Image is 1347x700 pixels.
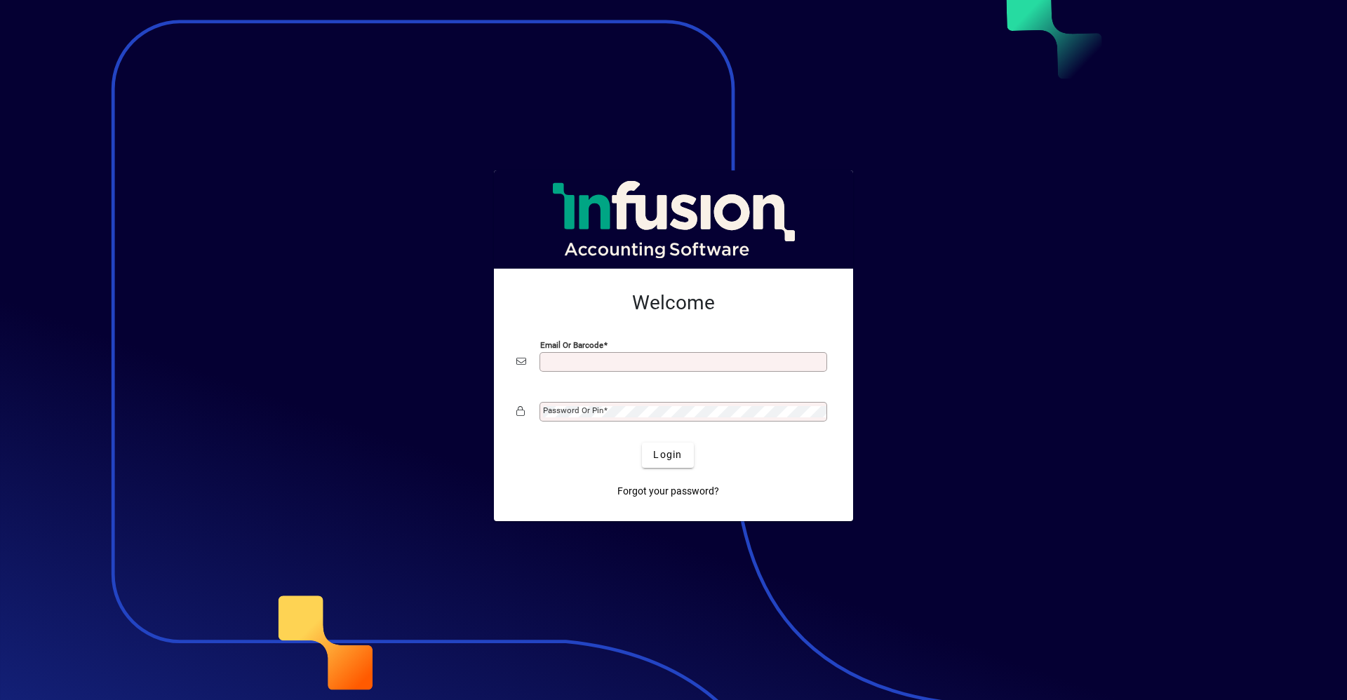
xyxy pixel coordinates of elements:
[540,339,603,349] mat-label: Email or Barcode
[612,479,725,504] a: Forgot your password?
[543,405,603,415] mat-label: Password or Pin
[653,447,682,462] span: Login
[617,484,719,499] span: Forgot your password?
[516,291,831,315] h2: Welcome
[642,443,693,468] button: Login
